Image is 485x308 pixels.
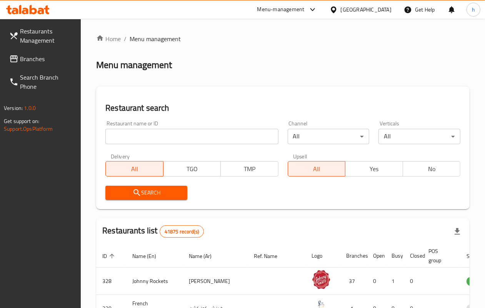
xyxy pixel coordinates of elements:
[96,34,121,43] a: Home
[102,251,117,261] span: ID
[105,129,278,144] input: Search for restaurant name or ID..
[20,73,75,91] span: Search Branch Phone
[132,251,166,261] span: Name (En)
[428,246,451,265] span: POS group
[105,161,163,176] button: All
[404,244,422,268] th: Closed
[404,268,422,295] td: 0
[385,244,404,268] th: Busy
[96,268,126,295] td: 328
[160,228,203,235] span: 41875 record(s)
[220,161,278,176] button: TMP
[288,161,345,176] button: All
[126,268,183,295] td: Johnny Rockets
[385,268,404,295] td: 1
[257,5,305,14] div: Menu-management
[348,163,400,175] span: Yes
[288,129,370,144] div: All
[96,34,470,43] nav: breadcrumb
[160,225,204,238] div: Total records count
[293,153,307,159] label: Upsell
[105,102,460,114] h2: Restaurant search
[4,116,39,126] span: Get support on:
[105,186,187,200] button: Search
[3,22,81,50] a: Restaurants Management
[130,34,181,43] span: Menu management
[109,163,160,175] span: All
[340,244,367,268] th: Branches
[341,5,392,14] div: [GEOGRAPHIC_DATA]
[3,50,81,68] a: Branches
[378,129,460,144] div: All
[345,161,403,176] button: Yes
[183,268,248,295] td: [PERSON_NAME]
[367,268,385,295] td: 0
[111,153,130,159] label: Delivery
[403,161,460,176] button: No
[448,222,467,241] div: Export file
[305,244,340,268] th: Logo
[24,103,36,113] span: 1.0.0
[312,270,331,289] img: Johnny Rockets
[224,163,275,175] span: TMP
[124,34,127,43] li: /
[102,225,204,238] h2: Restaurants list
[96,59,172,71] h2: Menu management
[4,103,23,113] span: Version:
[112,188,181,198] span: Search
[472,5,475,14] span: h
[340,268,367,295] td: 37
[406,163,457,175] span: No
[167,163,218,175] span: TGO
[163,161,221,176] button: TGO
[189,251,222,261] span: Name (Ar)
[291,163,342,175] span: All
[20,54,75,63] span: Branches
[367,244,385,268] th: Open
[4,124,53,134] a: Support.OpsPlatform
[254,251,287,261] span: Ref. Name
[3,68,81,96] a: Search Branch Phone
[20,27,75,45] span: Restaurants Management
